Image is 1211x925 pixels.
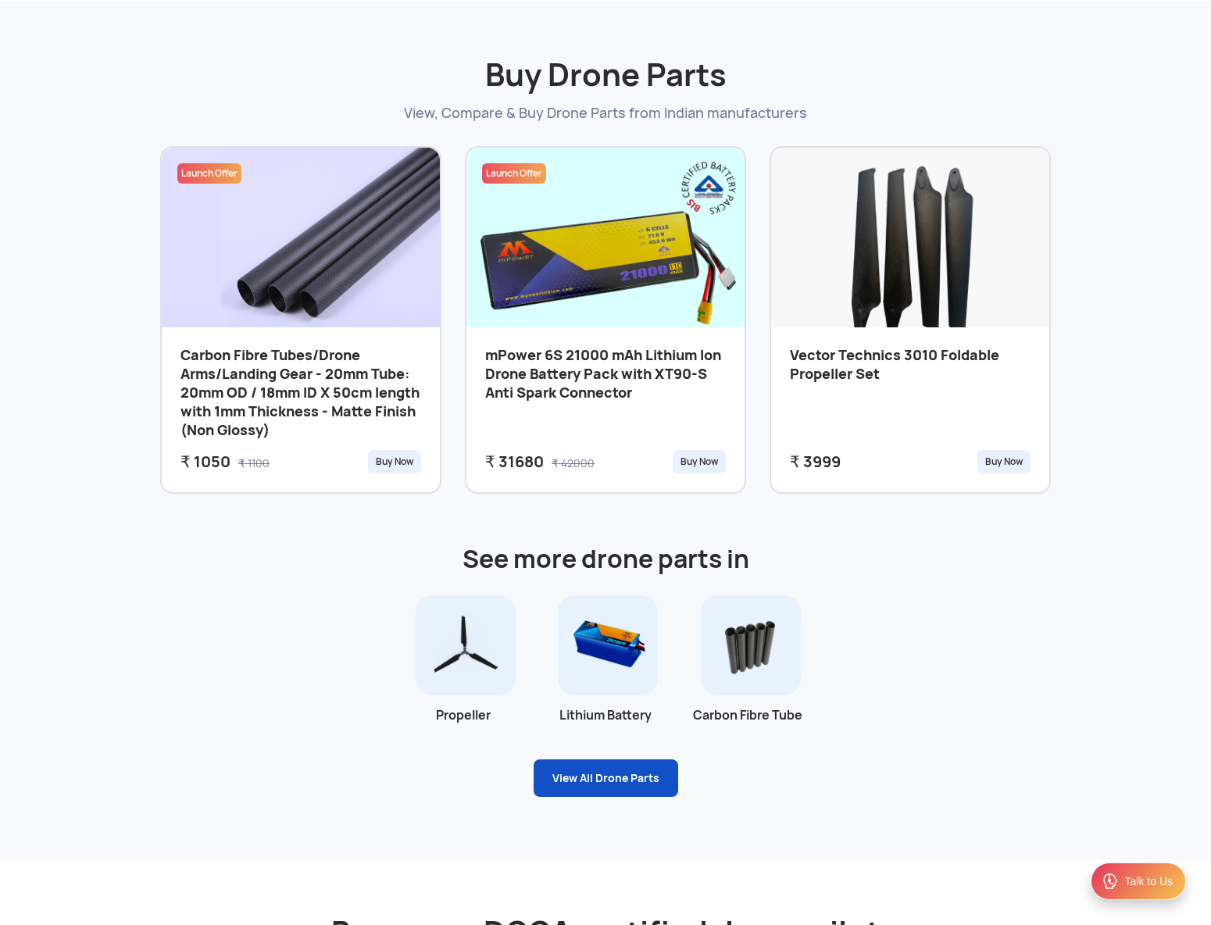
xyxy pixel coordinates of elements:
a: Propeller [391,638,534,724]
p: View, Compare & Buy Drone Parts from Indian manufacturers [160,103,1051,123]
h2: Buy Drone Parts [160,17,1051,95]
h3: Vector Technics 3010 Foldable Propeller Set [790,346,1031,444]
img: Carbon Fibre Tube [701,595,801,695]
div: Buy Now [977,450,1031,473]
img: Parts Image [466,148,745,343]
h3: Carbon Fibre Tubes/Drone Arms/Landing Gear - 20mm Tube: 20mm OD / 18mm ID X 50cm length with 1mm ... [180,346,421,444]
div: ₹ 1100 [238,455,270,472]
img: Parts Image [162,148,440,343]
h3: mPower 6S 21000 mAh Lithium Ion Drone Battery Pack with XT90-S Anti Spark Connector [485,346,726,444]
a: Lithium Battery [534,638,677,724]
a: Parts ImageVector Technics 3010 Foldable Propeller Set₹ 3999Buy Now [770,146,1051,494]
span: Launch Offer [181,167,238,180]
a: View All Drone Parts [534,759,678,797]
img: ic_Support.svg [1101,872,1120,891]
div: ₹ 1050 [180,452,230,471]
span: Launch Offer [486,167,542,180]
div: Talk to Us [1125,873,1173,889]
div: Lithium Battery [534,707,677,724]
a: Launch OfferParts ImageCarbon Fibre Tubes/Drone Arms/Landing Gear - 20mm Tube: 20mm OD / 18mm ID ... [160,146,441,494]
div: ₹ 31680 [485,452,544,471]
div: Buy Now [368,450,421,473]
img: Parts Image [771,148,1049,343]
h3: See more drone parts in [160,547,1051,572]
a: Launch OfferParts ImagemPower 6S 21000 mAh Lithium Ion Drone Battery Pack with XT90-S Anti Spark ... [465,146,746,494]
div: ₹ 3999 [790,452,841,471]
img: Propeller [416,595,516,695]
a: Carbon Fibre Tube [677,638,819,724]
div: Carbon Fibre Tube [677,707,819,724]
img: Lithium Battery [558,595,658,695]
div: Buy Now [673,450,726,473]
div: ₹ 42000 [552,455,595,472]
div: Propeller [391,707,534,724]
